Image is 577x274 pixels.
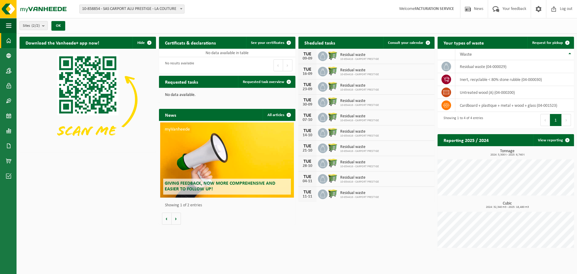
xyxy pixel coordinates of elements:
[79,5,185,14] span: 10-858854 - SAS CARPORT ALU PRESTIGE - LA COUTURE
[301,174,313,179] div: TUE
[527,37,573,49] a: Request for pickup
[562,114,571,126] button: Next
[301,52,313,57] div: TUE
[159,76,204,88] h2: Requested tasks
[455,60,574,73] td: residual waste (04-000029)
[301,159,313,164] div: TUE
[340,88,379,92] span: 10-854416 - CARPORT PRESTIGE
[301,67,313,72] div: TUE
[441,113,483,127] div: Showing 1 to 4 of 4 entries
[301,98,313,103] div: TUE
[328,127,338,137] img: WB-0660-HPE-GN-50
[251,41,284,45] span: See your certificates
[159,109,182,121] h2: News
[340,180,379,184] span: 10-854416 - CARPORT PRESTIGE
[455,86,574,99] td: untreated wood (A) (04-000200)
[328,66,338,76] img: WB-0660-HPE-GN-50
[328,143,338,153] img: WB-0660-HPE-GN-50
[172,213,181,225] button: Volgende
[301,57,313,61] div: 09-09
[550,114,562,126] button: 1
[246,37,295,49] a: See your certificates
[340,145,379,149] span: Residual waste
[165,181,275,192] span: Giving feedback, now more comprehensive and easier to follow up!
[328,97,338,107] img: WB-0660-HPE-GN-50
[438,134,495,146] h2: Reporting 2025 / 2024
[301,118,313,122] div: 07-10
[340,191,379,195] span: Residual waste
[20,37,105,48] h2: Download the Vanheede+ app now!
[163,125,191,133] span: myVanheede
[160,122,294,198] a: myVanheede Giving feedback, now more comprehensive and easier to follow up!
[455,99,574,112] td: cardboard + plastique + metal + wood + glass (04-001523)
[340,129,379,134] span: Residual waste
[162,59,194,72] div: No results available
[301,82,313,87] div: TUE
[540,114,550,126] button: Previous
[165,93,289,97] p: No data available.
[328,81,338,91] img: WB-0660-HPE-GN-50
[340,57,379,61] span: 10-854416 - CARPORT PRESTIGE
[23,21,40,30] span: Sites
[328,112,338,122] img: WB-0660-HPE-GN-50
[340,165,379,168] span: 10-854416 - CARPORT PRESTIGE
[340,83,379,88] span: Residual waste
[328,173,338,183] img: WB-0660-HPE-GN-50
[328,189,338,199] img: WB-0660-HPE-GN-50
[162,213,172,225] button: Vorige
[263,109,295,121] a: All articles
[20,21,48,30] button: Sites(2/2)
[340,53,379,57] span: Residual waste
[328,158,338,168] img: WB-0660-HPE-GN-50
[383,37,434,49] a: Consult your calendar
[301,195,313,199] div: 11-11
[340,103,379,107] span: 10-854416 - CARPORT PRESTIGE
[301,190,313,195] div: TUE
[340,68,379,73] span: Residual waste
[301,164,313,168] div: 28-10
[32,24,40,28] count: (2/2)
[298,37,341,48] h2: Sheduled tasks
[301,103,313,107] div: 30-09
[80,5,184,13] span: 10-858854 - SAS CARPORT ALU PRESTIGE - LA COUTURE
[460,52,472,57] span: Waste
[340,114,379,119] span: Residual waste
[273,59,283,71] button: Previous
[301,149,313,153] div: 21-10
[441,153,574,156] span: 2024: 5,500 t - 2025: 6,740 t
[455,73,574,86] td: inert, recyclable < 80% stone rubble (04-000030)
[165,203,292,208] p: Showing 1 of 2 entries
[415,7,454,11] strong: FACTURATION SERVICE
[159,49,295,57] td: No data available in table
[438,37,490,48] h2: Your types of waste
[340,99,379,103] span: Residual waste
[159,37,222,48] h2: Certificats & declarations
[340,134,379,138] span: 10-854416 - CARPORT PRESTIGE
[51,21,65,31] button: OK
[340,160,379,165] span: Residual waste
[243,80,284,84] span: Requested task overview
[137,41,145,45] span: Hide
[532,41,563,45] span: Request for pickup
[301,133,313,137] div: 14-10
[301,128,313,133] div: TUE
[133,37,155,49] button: Hide
[301,72,313,76] div: 16-09
[340,175,379,180] span: Residual waste
[301,144,313,149] div: TUE
[340,149,379,153] span: 10-854416 - CARPORT PRESTIGE
[328,51,338,61] img: WB-0660-HPE-GN-50
[441,202,574,209] h3: Cubic
[441,149,574,156] h3: Tonnage
[238,76,295,88] a: Requested task overview
[533,134,573,146] a: View reporting
[283,59,292,71] button: Next
[340,119,379,122] span: 10-854416 - CARPORT PRESTIGE
[301,87,313,91] div: 23-09
[301,113,313,118] div: TUE
[301,179,313,183] div: 04-11
[441,206,574,209] span: 2024: 32,340 m3 - 2025: 18,480 m3
[340,195,379,199] span: 10-854416 - CARPORT PRESTIGE
[340,73,379,76] span: 10-854416 - CARPORT PRESTIGE
[20,49,156,151] img: Download de VHEPlus App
